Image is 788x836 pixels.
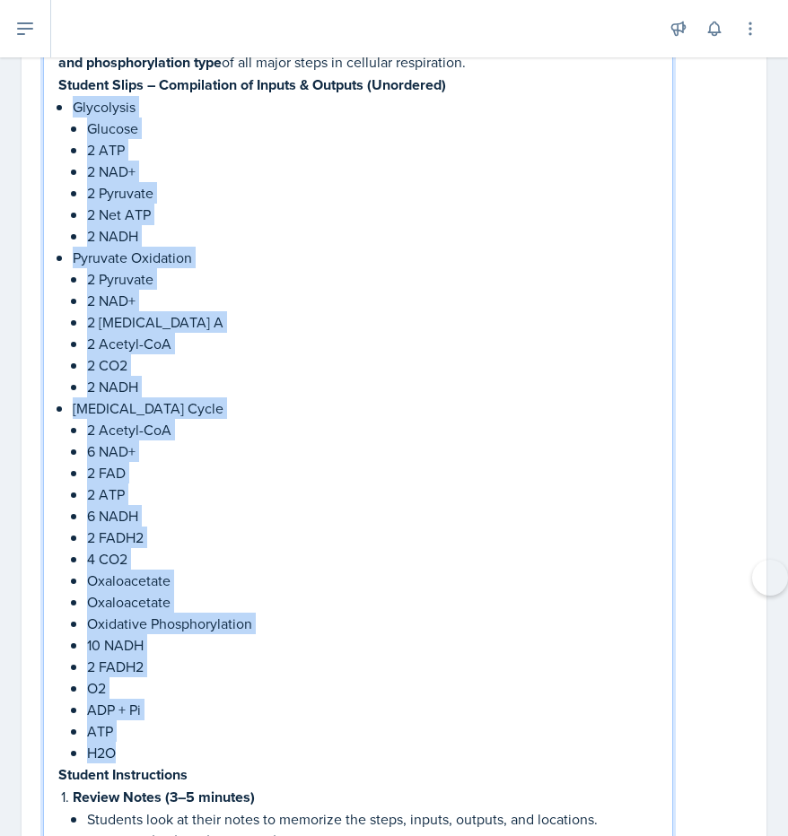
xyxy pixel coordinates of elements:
[73,96,658,118] p: Glycolysis
[73,787,255,807] strong: Review Notes (3–5 minutes)
[87,548,658,570] p: 4 CO2
[87,139,658,161] p: 2 ATP
[87,483,658,505] p: 2 ATP
[73,397,658,419] p: [MEDICAL_DATA] Cycle
[87,527,658,548] p: 2 FADH2
[87,505,658,527] p: 6 NADH
[87,161,658,182] p: 2 NAD+
[87,290,658,311] p: 2 NAD+
[87,225,658,247] p: 2 NADH
[87,570,658,591] p: Oxaloacetate
[87,591,658,613] p: Oxaloacetate
[87,118,658,139] p: Glucose
[58,74,446,95] strong: Student Slips – Compilation of Inputs & Outputs (Unordered)
[87,311,658,333] p: 2 [MEDICAL_DATA] A
[87,333,658,354] p: 2 Acetyl-CoA
[87,634,658,656] p: 10 NADH
[87,742,658,763] p: H2O
[87,656,658,677] p: 2 FADH2
[87,419,658,440] p: 2 Acetyl-CoA
[87,720,658,742] p: ATP
[87,677,658,699] p: O2
[87,462,658,483] p: 2 FAD
[58,764,188,785] strong: Student Instructions
[87,354,658,376] p: 2 CO2
[87,376,658,397] p: 2 NADH
[87,613,658,634] p: Oxidative Phosphorylation
[73,247,658,268] p: Pyruvate Oxidation
[87,204,658,225] p: 2 Net ATP
[87,182,658,204] p: 2 Pyruvate
[87,440,658,462] p: 6 NAD+
[87,268,658,290] p: 2 Pyruvate
[87,808,658,830] p: Students look at their notes to memorize the steps, inputs, outputs, and locations.
[87,699,658,720] p: ADP + Pi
